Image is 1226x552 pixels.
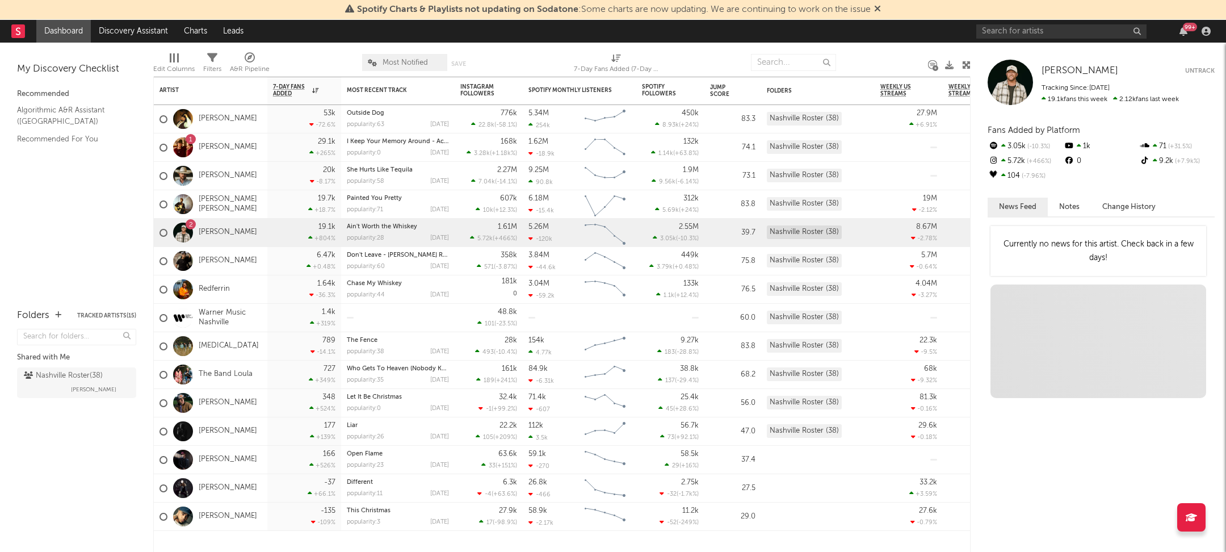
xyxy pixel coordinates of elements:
svg: Chart title [580,417,631,446]
div: Nashville Roster (38) [767,311,842,324]
div: [DATE] [430,264,449,270]
div: 27.9M [917,110,937,117]
div: -9.32 % [911,377,937,384]
div: 3.05k [988,139,1063,154]
div: 5.72k [988,154,1063,169]
div: 71 [1139,139,1215,154]
button: Tracked Artists(15) [77,313,136,319]
span: Fans Added by Platform [988,126,1080,135]
svg: Chart title [580,105,631,133]
div: ( ) [658,405,699,412]
span: -28.8 % [677,349,697,356]
div: 104 [988,169,1063,183]
span: 19.1k fans this week [1042,96,1107,103]
div: [DATE] [430,235,449,241]
span: 3.79k [657,264,673,270]
div: 9.25M [528,166,549,174]
div: 25.4k [681,394,699,401]
span: +1.18k % [492,150,515,157]
div: 71.4k [528,394,546,401]
div: 2.55M [679,223,699,231]
div: ( ) [475,348,517,356]
span: Weekly US Streams [880,83,920,97]
div: 161k [502,365,517,373]
div: +0.48 % [306,263,335,270]
span: +24 % [681,207,697,214]
span: 45 [666,406,673,412]
a: Algorithmic A&R Assistant ([GEOGRAPHIC_DATA]) [17,104,125,127]
div: 5.7M [921,252,937,259]
div: 75.8 [710,254,755,268]
div: ( ) [655,121,699,128]
div: 74.1 [710,141,755,154]
div: popularity: 0 [347,405,381,412]
svg: Chart title [580,190,631,219]
div: Spotify Followers [642,83,682,97]
a: Warner Music Nashville [199,308,262,328]
a: Open Flame [347,451,383,457]
a: Recommended For You [17,133,125,145]
div: ( ) [470,235,517,242]
div: [DATE] [430,377,449,383]
div: Outside Dog [347,110,449,116]
div: Currently no news for this artist. Check back in a few days! [990,226,1206,276]
div: Nashville Roster (38) [767,112,842,126]
a: The Fence [347,337,377,344]
svg: Chart title [580,133,631,162]
a: Let It Be Christmas [347,394,402,400]
div: Folders [17,309,49,323]
span: +24 % [681,122,697,128]
div: ( ) [649,263,699,270]
span: 493 [482,349,494,356]
div: -6.31k [528,377,554,384]
div: 28k [505,337,517,344]
div: 5.26M [528,223,549,231]
div: -9.5 % [914,348,937,356]
div: 9.27k [681,337,699,344]
a: [PERSON_NAME] [199,171,257,181]
a: This Christmas [347,508,391,514]
div: 76.5 [710,283,755,296]
div: 177 [324,422,335,429]
div: -3.27 % [912,291,937,299]
div: +6.91 % [909,121,937,128]
span: +12.4 % [676,292,697,299]
span: -7.96 % [1020,173,1046,179]
a: Don't Leave - [PERSON_NAME] Remix [347,252,457,258]
div: popularity: 58 [347,178,384,185]
span: 189 [484,378,494,384]
input: Search for folders... [17,329,136,345]
div: 254k [528,122,550,129]
div: She Hurts Like Tequila [347,167,449,173]
div: 56.0 [710,396,755,410]
a: Painted You Pretty [347,195,402,202]
span: +99.2 % [493,406,515,412]
div: 0 [1063,154,1139,169]
div: +18.7 % [308,206,335,214]
div: Most Recent Track [347,87,432,94]
button: Notes [1048,198,1091,216]
span: -3.87 % [496,264,515,270]
div: 90.8k [528,178,553,186]
div: 22.3k [919,337,937,344]
div: Nashville Roster (38) [767,254,842,267]
div: Let It Be Christmas [347,394,449,400]
div: Shared with Me [17,351,136,365]
div: 358k [501,252,517,259]
div: 133k [683,280,699,287]
a: She Hurts Like Tequila [347,167,413,173]
span: 5.72k [477,236,493,242]
svg: Chart title [580,361,631,389]
div: Don't Leave - Jolene Remix [347,252,449,258]
a: [PERSON_NAME] [199,398,257,408]
div: 181k [502,278,517,285]
a: [PERSON_NAME] [199,455,257,465]
div: 38.8k [680,365,699,373]
div: 19.7k [318,195,335,202]
div: Nashville Roster (38) [767,396,842,409]
div: 776k [501,110,517,117]
div: ( ) [478,405,517,412]
svg: Chart title [580,332,631,361]
div: [DATE] [430,178,449,185]
div: 7-Day Fans Added (7-Day Fans Added) [574,48,659,81]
